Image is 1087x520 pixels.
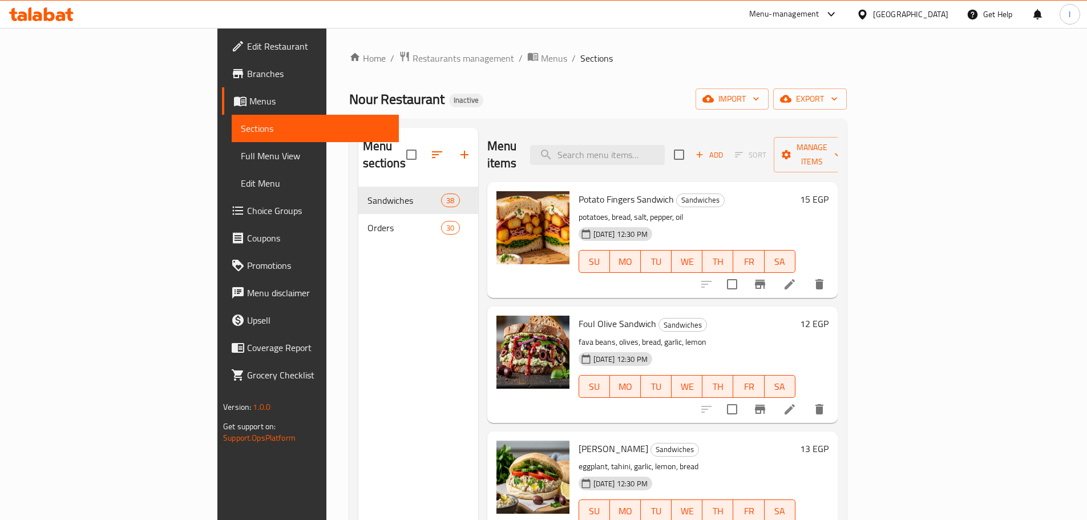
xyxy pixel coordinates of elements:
li: / [519,51,523,65]
span: [DATE] 12:30 PM [589,354,652,365]
button: WE [672,250,702,273]
span: Edit Restaurant [247,39,390,53]
button: SA [765,250,795,273]
span: TH [707,503,729,519]
span: FR [738,253,759,270]
span: Restaurants management [413,51,514,65]
span: Version: [223,400,251,414]
span: MO [615,503,636,519]
a: Promotions [222,252,399,279]
button: Add [691,146,728,164]
a: Edit menu item [783,402,797,416]
span: Menus [541,51,567,65]
span: Sandwiches [651,443,698,456]
a: Menus [222,87,399,115]
span: SA [769,378,791,395]
span: TU [645,378,667,395]
div: Menu-management [749,7,819,21]
span: Select to update [720,272,744,296]
span: Sandwiches [677,194,724,207]
h6: 15 EGP [800,191,829,207]
span: TU [645,253,667,270]
span: Select section first [728,146,774,164]
nav: Menu sections [358,182,478,246]
li: / [572,51,576,65]
span: 38 [442,195,459,206]
div: [GEOGRAPHIC_DATA] [873,8,948,21]
a: Restaurants management [399,51,514,66]
span: Foul Olive Sandwich [579,315,656,332]
div: Sandwiches [650,443,699,457]
span: Coverage Report [247,341,390,354]
button: WE [672,375,702,398]
a: Support.OpsPlatform [223,430,296,445]
button: SA [765,375,795,398]
p: potatoes, bread, salt, pepper, oil [579,210,795,224]
span: Promotions [247,259,390,272]
span: Full Menu View [241,149,390,163]
button: delete [806,396,833,423]
span: Select to update [720,397,744,421]
button: export [773,88,847,110]
span: 30 [442,223,459,233]
div: items [441,194,459,207]
button: MO [610,250,641,273]
span: Sections [241,122,390,135]
span: Sandwiches [367,194,442,207]
span: Sandwiches [659,319,706,332]
a: Edit Restaurant [222,33,399,60]
button: TH [702,375,733,398]
button: MO [610,375,641,398]
span: Orders [367,221,442,235]
nav: breadcrumb [349,51,847,66]
p: eggplant, tahini, garlic, lemon, bread [579,459,795,474]
span: Select section [667,143,691,167]
span: TU [645,503,667,519]
button: Branch-specific-item [746,271,774,298]
p: fava beans, olives, bread, garlic, lemon [579,335,795,349]
span: Choice Groups [247,204,390,217]
button: TH [702,250,733,273]
h6: 13 EGP [800,441,829,457]
img: Baba Ghanouj Sandwich [496,441,569,514]
img: Potato Fingers Sandwich [496,191,569,264]
button: FR [733,375,764,398]
h6: 12 EGP [800,316,829,332]
span: MO [615,378,636,395]
a: Menu disclaimer [222,279,399,307]
button: TU [641,250,672,273]
button: Add section [451,141,478,168]
span: SU [584,253,605,270]
span: SA [769,503,791,519]
span: WE [676,253,698,270]
span: Coupons [247,231,390,245]
span: import [705,92,759,106]
span: SA [769,253,791,270]
a: Sections [232,115,399,142]
button: Manage items [774,137,850,172]
span: Get support on: [223,419,276,434]
a: Coupons [222,224,399,252]
span: Menu disclaimer [247,286,390,300]
span: Menus [249,94,390,108]
a: Edit menu item [783,277,797,291]
button: SU [579,375,610,398]
span: TH [707,253,729,270]
a: Grocery Checklist [222,361,399,389]
div: Inactive [449,94,483,107]
a: Upsell [222,307,399,334]
span: Edit Menu [241,176,390,190]
span: I [1069,8,1070,21]
a: Coverage Report [222,334,399,361]
span: Select all sections [399,143,423,167]
input: search [530,145,665,165]
span: 1.0.0 [253,400,270,414]
a: Choice Groups [222,197,399,224]
span: SU [584,378,605,395]
span: Add [694,148,725,162]
span: [DATE] 12:30 PM [589,229,652,240]
button: Branch-specific-item [746,396,774,423]
div: Orders30 [358,214,478,241]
